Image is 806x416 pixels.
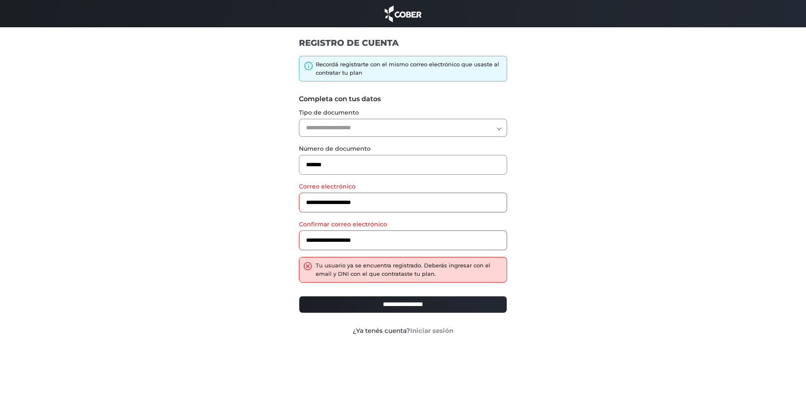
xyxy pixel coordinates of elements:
[299,94,508,104] label: Completa con tus datos
[316,262,503,278] div: Tu usuario ya se encuentra registrado. Deberás ingresar con el email y DNI con el que contrataste...
[299,182,508,191] label: Correo electrónico
[382,4,424,23] img: cober_marca.png
[299,108,508,117] label: Tipo de documento
[299,37,508,48] h1: REGISTRO DE CUENTA
[299,220,508,229] label: Confirmar correo electrónico
[316,60,503,77] div: Recordá registrarte con el mismo correo electrónico que usaste al contratar tu plan
[299,144,508,153] label: Número de documento
[410,327,453,335] a: Iniciar sesión
[293,326,514,336] div: ¿Ya tenés cuenta?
